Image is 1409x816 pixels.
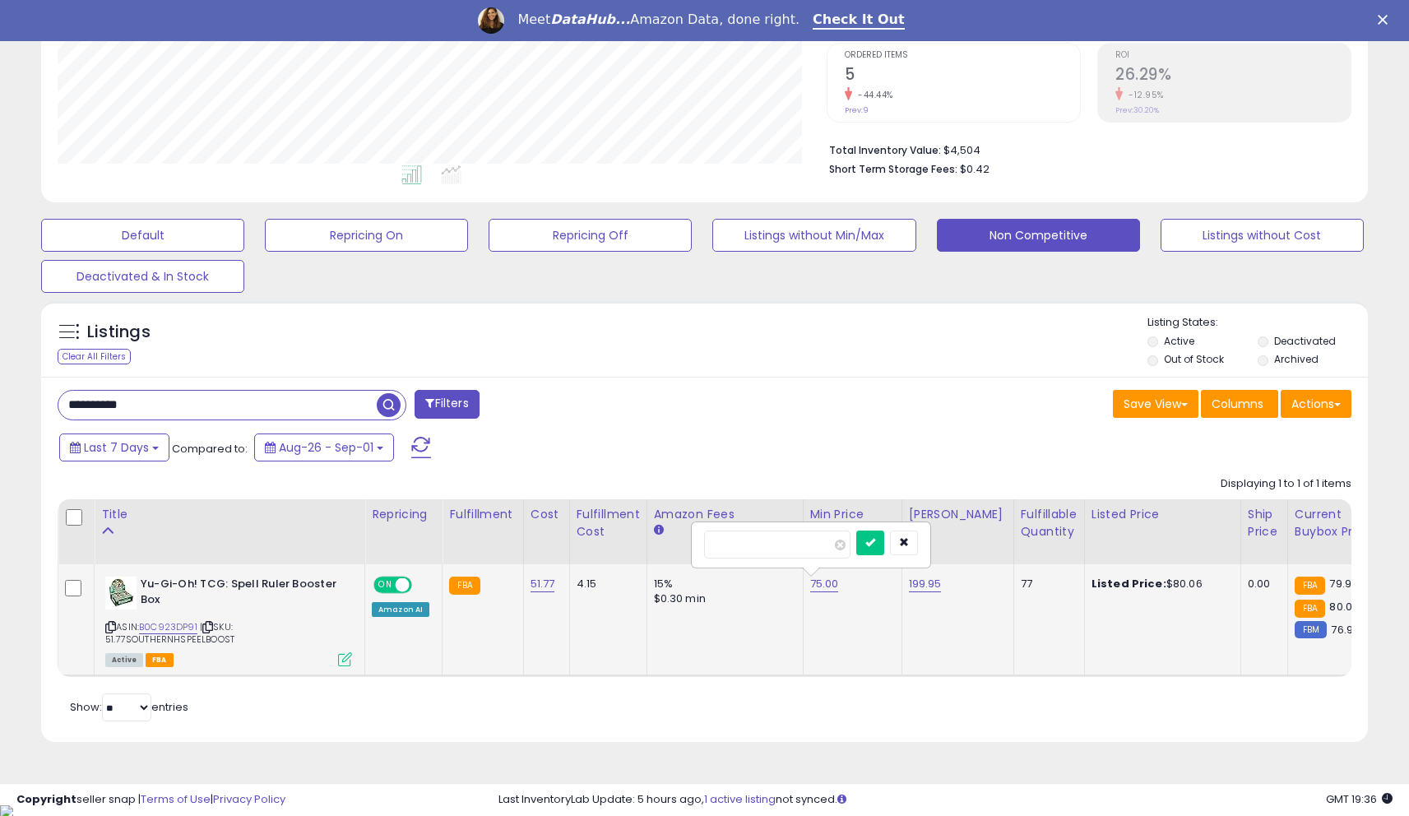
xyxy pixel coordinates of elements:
[279,439,373,456] span: Aug-26 - Sep-01
[410,578,436,592] span: OFF
[265,219,468,252] button: Repricing On
[1221,476,1351,492] div: Displaying 1 to 1 of 1 items
[1115,105,1159,115] small: Prev: 30.20%
[531,506,563,523] div: Cost
[372,506,435,523] div: Repricing
[105,653,143,667] span: All listings currently available for purchase on Amazon
[489,219,692,252] button: Repricing Off
[1147,315,1368,331] p: Listing States:
[810,506,895,523] div: Min Price
[139,620,197,634] a: B0C923DP91
[1123,89,1164,101] small: -12.95%
[1212,396,1263,412] span: Columns
[1274,352,1319,366] label: Archived
[1274,334,1336,348] label: Deactivated
[654,591,790,606] div: $0.30 min
[829,139,1339,159] li: $4,504
[1201,390,1278,418] button: Columns
[141,791,211,807] a: Terms of Use
[59,433,169,461] button: Last 7 Days
[704,791,776,807] a: 1 active listing
[16,792,285,808] div: seller snap | |
[1295,577,1325,595] small: FBA
[937,219,1140,252] button: Non Competitive
[960,161,990,177] span: $0.42
[87,321,151,344] h5: Listings
[1281,390,1351,418] button: Actions
[1092,577,1228,591] div: $80.06
[654,506,796,523] div: Amazon Fees
[1295,506,1379,540] div: Current Buybox Price
[1021,506,1078,540] div: Fulfillable Quantity
[810,576,839,592] a: 75.00
[1092,576,1166,591] b: Listed Price:
[101,506,358,523] div: Title
[41,219,244,252] button: Default
[1248,506,1281,540] div: Ship Price
[531,576,555,592] a: 51.77
[449,506,516,523] div: Fulfillment
[1115,65,1351,87] h2: 26.29%
[577,506,640,540] div: Fulfillment Cost
[1329,599,1359,614] span: 80.06
[146,653,174,667] span: FBA
[58,349,131,364] div: Clear All Filters
[1092,506,1234,523] div: Listed Price
[845,51,1080,60] span: Ordered Items
[105,577,137,610] img: 51n8E34ExwL._SL40_.jpg
[1113,390,1198,418] button: Save View
[1295,600,1325,618] small: FBA
[213,791,285,807] a: Privacy Policy
[909,506,1007,523] div: [PERSON_NAME]
[375,578,396,592] span: ON
[852,89,893,101] small: -44.44%
[1326,791,1393,807] span: 2025-09-10 19:36 GMT
[813,12,905,30] a: Check It Out
[372,602,429,617] div: Amazon AI
[172,441,248,457] span: Compared to:
[845,105,869,115] small: Prev: 9
[1295,621,1327,638] small: FBM
[1329,576,1357,591] span: 79.97
[415,390,479,419] button: Filters
[254,433,394,461] button: Aug-26 - Sep-01
[498,792,1393,808] div: Last InventoryLab Update: 5 hours ago, not synced.
[105,577,352,665] div: ASIN:
[478,7,504,34] img: Profile image for Georgie
[712,219,915,252] button: Listings without Min/Max
[41,260,244,293] button: Deactivated & In Stock
[1115,51,1351,60] span: ROI
[16,791,76,807] strong: Copyright
[577,577,634,591] div: 4.15
[845,65,1080,87] h2: 5
[84,439,149,456] span: Last 7 Days
[141,577,341,611] b: Yu-Gi-Oh! TCG: Spell Ruler Booster Box
[1331,622,1360,637] span: 76.99
[1378,15,1394,25] div: Close
[105,620,234,645] span: | SKU: 51.77SOUTHERNHSPEELBOOST
[1164,334,1194,348] label: Active
[654,523,664,538] small: Amazon Fees.
[1164,352,1224,366] label: Out of Stock
[517,12,800,28] div: Meet Amazon Data, done right.
[1248,577,1275,591] div: 0.00
[1161,219,1364,252] button: Listings without Cost
[829,162,957,176] b: Short Term Storage Fees:
[449,577,480,595] small: FBA
[829,143,941,157] b: Total Inventory Value:
[550,12,630,27] i: DataHub...
[70,699,188,715] span: Show: entries
[654,577,790,591] div: 15%
[909,576,942,592] a: 199.95
[1021,577,1072,591] div: 77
